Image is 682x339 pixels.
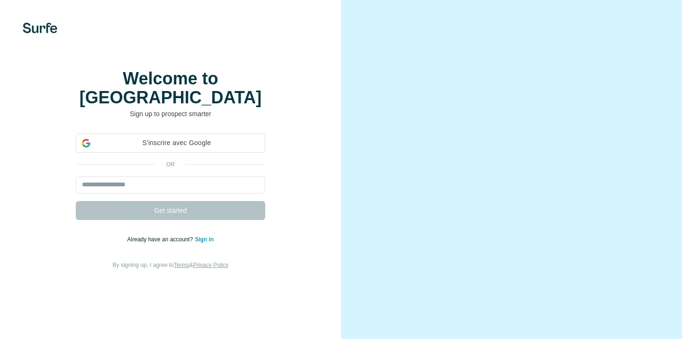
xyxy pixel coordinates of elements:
img: Surfe's logo [23,23,57,33]
a: Privacy Policy [193,262,229,268]
span: S'inscrire avec Google [94,138,259,148]
h1: Welcome to [GEOGRAPHIC_DATA] [76,69,265,107]
a: Terms [174,262,189,268]
span: By signing up, I agree to & [113,262,229,268]
span: Already have an account? [127,236,195,243]
p: or [155,160,186,169]
p: Sign up to prospect smarter [76,109,265,119]
div: S'inscrire avec Google [76,134,265,153]
a: Sign in [195,236,214,243]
